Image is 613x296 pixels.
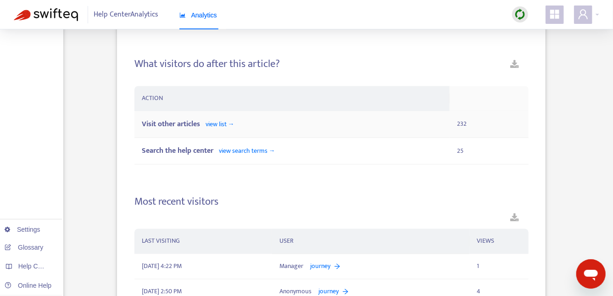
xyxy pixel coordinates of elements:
iframe: Button to launch messaging window [576,259,606,289]
th: ACTION [134,86,450,112]
th: LAST VISITING [134,229,273,254]
span: view list → [206,119,234,130]
a: Glossary [5,244,43,251]
span: Search the help center [142,145,213,157]
td: 1 [469,254,529,279]
span: Analytics [179,11,217,19]
h4: Most recent visitors [134,196,529,208]
img: Swifteq [14,8,78,21]
th: USER [272,229,469,254]
span: journey [310,262,330,272]
span: Help Center Analytics [94,6,159,23]
a: Settings [5,226,40,233]
span: 25 [457,146,463,156]
th: VIEWS [469,229,529,254]
span: 232 [457,119,467,129]
span: user [578,9,589,20]
span: Manager [279,262,303,272]
a: Online Help [5,282,51,289]
h4: What visitors do after this article? [134,58,280,70]
span: view search terms → [219,146,275,156]
span: Visit other articles [142,118,200,131]
span: area-chart [179,12,186,18]
img: sync.dc5367851b00ba804db3.png [514,9,526,20]
span: arrow-right [342,289,349,295]
span: appstore [549,9,560,20]
span: Help Centers [18,262,56,270]
span: [DATE] 4:22 PM [142,262,182,272]
span: arrow-right [334,263,340,270]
